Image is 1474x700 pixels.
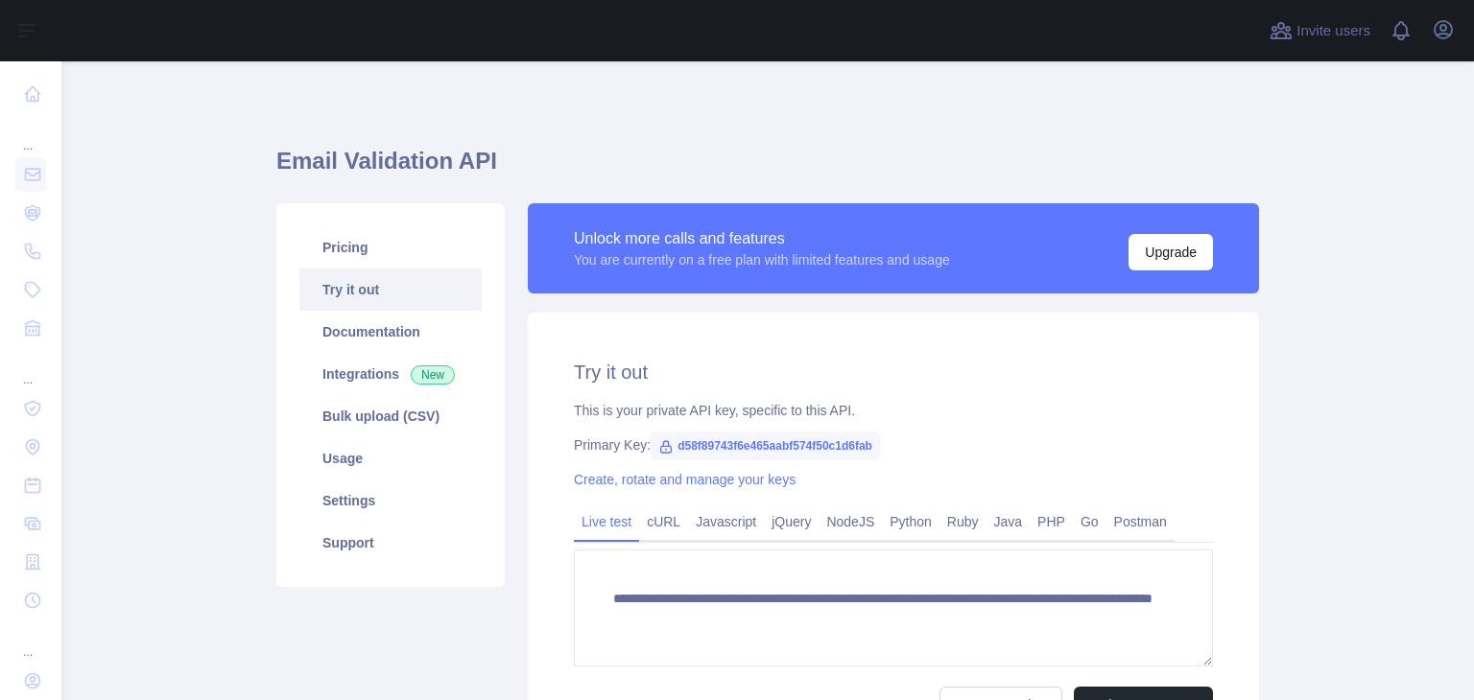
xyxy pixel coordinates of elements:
div: This is your private API key, specific to this API. [574,401,1213,420]
a: jQuery [764,506,819,537]
button: Invite users [1266,15,1374,46]
a: Java [987,506,1031,537]
div: Primary Key: [574,435,1213,455]
button: Upgrade [1129,234,1213,270]
a: Settings [299,479,482,522]
div: Unlock more calls and features [574,227,950,250]
a: Ruby [939,506,987,537]
a: Pricing [299,226,482,268]
a: Go [1073,506,1106,537]
div: ... [15,621,46,660]
a: PHP [1030,506,1073,537]
a: Live test [574,506,639,537]
div: ... [15,115,46,153]
a: Javascript [688,506,764,537]
a: Integrations New [299,353,482,395]
a: cURL [639,506,688,537]
span: d58f89743f6e465aabf574f50c1d6fab [651,432,880,460]
a: Python [882,506,939,537]
h2: Try it out [574,359,1213,385]
a: Create, rotate and manage your keys [574,472,796,487]
a: Try it out [299,268,482,311]
a: Bulk upload (CSV) [299,395,482,437]
div: ... [15,349,46,387]
a: Usage [299,437,482,479]
div: You are currently on a free plan with limited features and usage [574,250,950,269]
span: New [411,365,455,385]
a: Documentation [299,311,482,353]
a: NodeJS [819,506,882,537]
h1: Email Validation API [276,146,1259,192]
span: Invite users [1296,20,1370,42]
a: Support [299,522,482,564]
a: Postman [1106,506,1175,537]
